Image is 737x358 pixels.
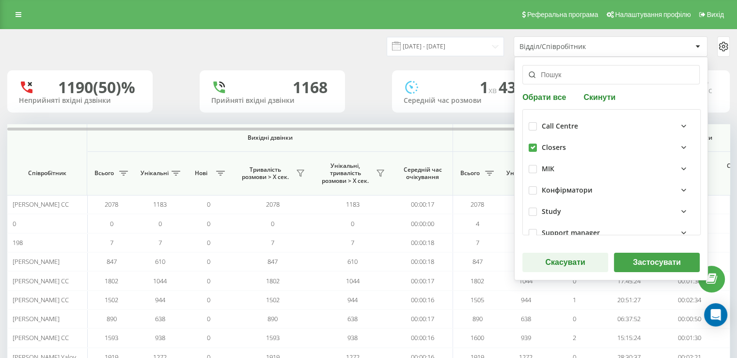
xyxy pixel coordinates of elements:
button: Застосувати [614,253,700,272]
div: Open Intercom Messenger [704,303,727,326]
div: МІК [542,165,554,173]
td: 17:45:24 [598,271,659,290]
span: 1593 [266,333,280,342]
button: Обрати все [522,92,569,101]
span: 890 [107,314,117,323]
div: Study [542,208,561,216]
span: [PERSON_NAME] CC [13,277,69,285]
td: 00:00:17 [392,271,453,290]
span: 638 [521,314,531,323]
span: [PERSON_NAME] [13,257,60,266]
span: 0 [207,277,210,285]
div: Closers [542,144,566,152]
span: 944 [155,295,165,304]
span: Реферальна програма [527,11,598,18]
span: 7 [110,238,113,247]
span: 944 [347,295,358,304]
span: c [708,85,712,96]
span: Всього [458,169,482,177]
span: 939 [521,333,531,342]
span: 847 [472,257,483,266]
span: 2078 [470,200,484,209]
input: Пошук [522,65,700,84]
div: Середній час розмови [404,97,526,105]
div: Неприйняті вхідні дзвінки [19,97,141,105]
td: 00:00:17 [392,309,453,328]
span: 2078 [266,200,280,209]
td: 00:00:17 [392,195,453,214]
span: 0 [158,219,162,228]
span: Нові [189,169,213,177]
div: Прийняті вхідні дзвінки [211,97,333,105]
span: 610 [347,257,358,266]
span: 0 [207,314,210,323]
td: 00:02:34 [659,291,720,309]
span: 890 [472,314,483,323]
td: 00:00:50 [659,309,720,328]
span: 938 [155,333,165,342]
span: 1802 [105,277,118,285]
span: 7 [158,238,162,247]
span: 0 [573,314,576,323]
span: 0 [271,219,274,228]
span: 0 [207,257,210,266]
span: 1183 [346,200,360,209]
div: 1168 [293,78,328,97]
span: [PERSON_NAME] CC [13,200,69,209]
span: 7 [476,238,479,247]
td: 00:00:18 [392,252,453,271]
span: 847 [267,257,278,266]
td: 20:51:27 [598,291,659,309]
span: 2 [573,333,576,342]
span: 938 [347,333,358,342]
span: Вихідні дзвінки [110,134,430,142]
span: 1802 [470,277,484,285]
button: Скасувати [522,253,608,272]
span: 1505 [470,295,484,304]
span: [PERSON_NAME] [13,314,60,323]
span: 0 [207,295,210,304]
span: 1600 [470,333,484,342]
span: 638 [155,314,165,323]
span: [PERSON_NAME] CC [13,295,69,304]
span: 944 [521,295,531,304]
span: 1 [480,77,499,98]
span: [PERSON_NAME] CC [13,333,69,342]
span: 638 [347,314,358,323]
span: 1183 [153,200,167,209]
div: Call Centre [542,122,578,130]
td: 00:01:30 [659,271,720,290]
td: 00:00:18 [392,233,453,252]
span: 1 [573,295,576,304]
span: 1044 [153,277,167,285]
span: 1593 [105,333,118,342]
span: Тривалість розмови > Х сек. [237,166,293,181]
span: Середній час очікування [400,166,445,181]
td: 06:37:52 [598,309,659,328]
span: 0 [110,219,113,228]
span: 0 [13,219,16,228]
span: Унікальні, тривалість розмови > Х сек. [317,162,373,185]
button: Скинути [580,92,618,101]
span: 0 [207,200,210,209]
span: хв [488,85,499,96]
span: 2078 [105,200,118,209]
span: 0 [207,219,210,228]
span: Всього [92,169,116,177]
span: Співробітник [16,169,78,177]
span: 610 [155,257,165,266]
td: 00:00:16 [392,328,453,347]
span: 7 [271,238,274,247]
span: 1044 [519,277,533,285]
span: 7 [351,238,354,247]
td: 00:00:16 [392,291,453,309]
span: 0 [207,333,210,342]
span: 0 [207,238,210,247]
span: 0 [351,219,354,228]
td: 00:00:00 [392,214,453,233]
span: Налаштування профілю [615,11,690,18]
span: Вихід [707,11,724,18]
span: 0 [573,277,576,285]
span: 198 [13,238,23,247]
div: Конфірматори [542,186,593,195]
